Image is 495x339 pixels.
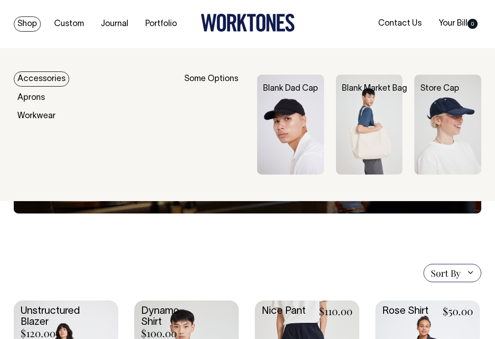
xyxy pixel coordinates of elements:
[431,268,461,279] span: Sort By
[263,85,318,93] a: Blank Dad Cap
[14,90,49,105] a: Aprons
[257,75,324,175] img: Blank Dad Cap
[420,85,459,93] a: Store Cap
[467,19,478,29] span: 0
[14,109,59,124] a: Workwear
[342,85,407,93] a: Blank Market Bag
[50,16,88,32] a: Custom
[97,16,132,32] a: Journal
[336,75,403,175] img: Blank Market Bag
[14,16,41,32] a: Shop
[14,71,69,87] a: Accessories
[435,16,481,31] a: Your Bill0
[414,75,481,175] img: Store Cap
[142,16,181,32] a: Portfolio
[184,75,245,175] div: Some Options
[374,16,425,31] a: Contact Us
